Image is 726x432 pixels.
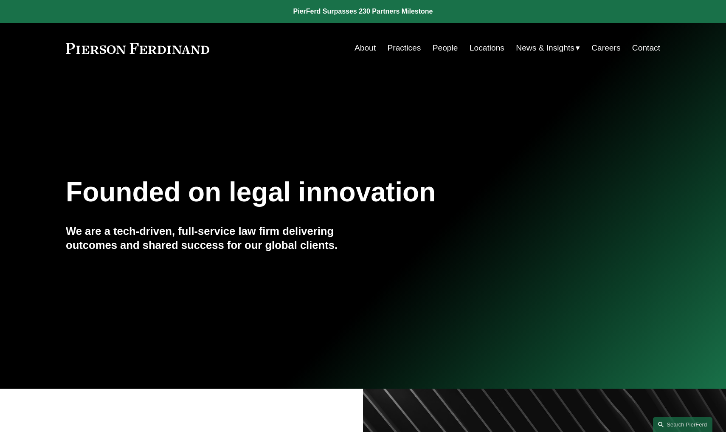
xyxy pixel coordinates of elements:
a: folder dropdown [516,40,580,56]
a: About [355,40,376,56]
h1: Founded on legal innovation [66,177,561,208]
h4: We are a tech-driven, full-service law firm delivering outcomes and shared success for our global... [66,224,363,252]
a: Locations [470,40,504,56]
span: News & Insights [516,41,574,56]
a: Careers [591,40,620,56]
a: Contact [632,40,660,56]
a: People [433,40,458,56]
a: Search this site [653,417,712,432]
a: Practices [387,40,421,56]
